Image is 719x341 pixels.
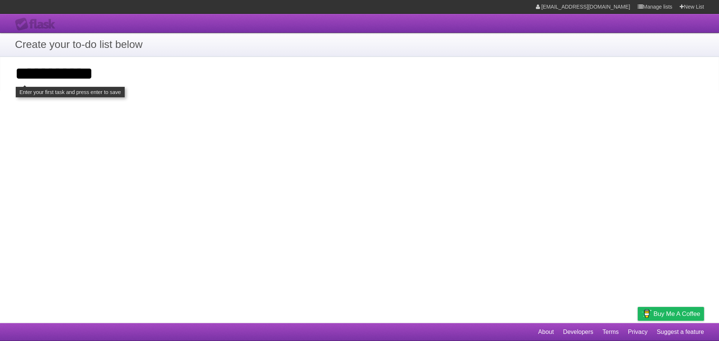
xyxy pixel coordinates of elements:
img: Buy me a coffee [641,307,652,320]
a: Buy me a coffee [638,307,704,321]
a: Suggest a feature [657,325,704,339]
a: Terms [603,325,619,339]
a: Developers [563,325,593,339]
span: Buy me a coffee [653,307,700,320]
a: About [538,325,554,339]
a: Privacy [628,325,647,339]
h1: Create your to-do list below [15,37,704,52]
div: Flask [15,18,60,31]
